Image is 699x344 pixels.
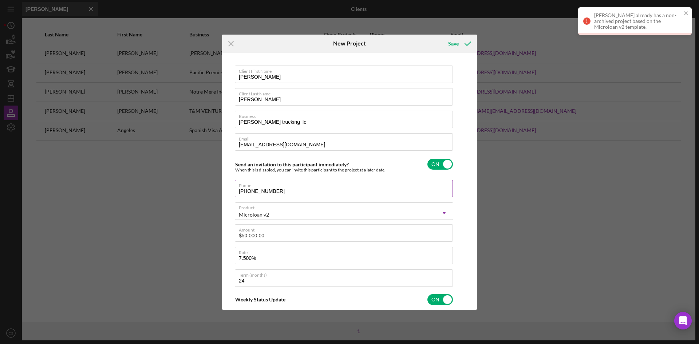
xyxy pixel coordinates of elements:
label: Client First Name [239,66,453,74]
label: Amount [239,225,453,233]
label: Weekly Status Update [235,296,285,303]
div: When this is disabled, you can invite this participant to the project at a later date. [235,167,386,173]
label: Email [239,134,453,142]
div: Open Intercom Messenger [674,312,692,329]
div: Save [448,36,459,51]
h6: New Project [333,40,366,47]
label: Rate [239,247,453,255]
div: Microloan v2 [239,212,269,218]
label: Send an invitation to this participant immediately? [235,161,349,167]
button: Save [441,36,477,51]
button: close [684,10,689,17]
div: [PERSON_NAME] already has a non-archived project based on the Microloan v2 template. [594,12,682,30]
label: Business [239,111,453,119]
label: Phone [239,180,453,188]
label: Client Last Name [239,88,453,96]
label: Term (months) [239,270,453,278]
